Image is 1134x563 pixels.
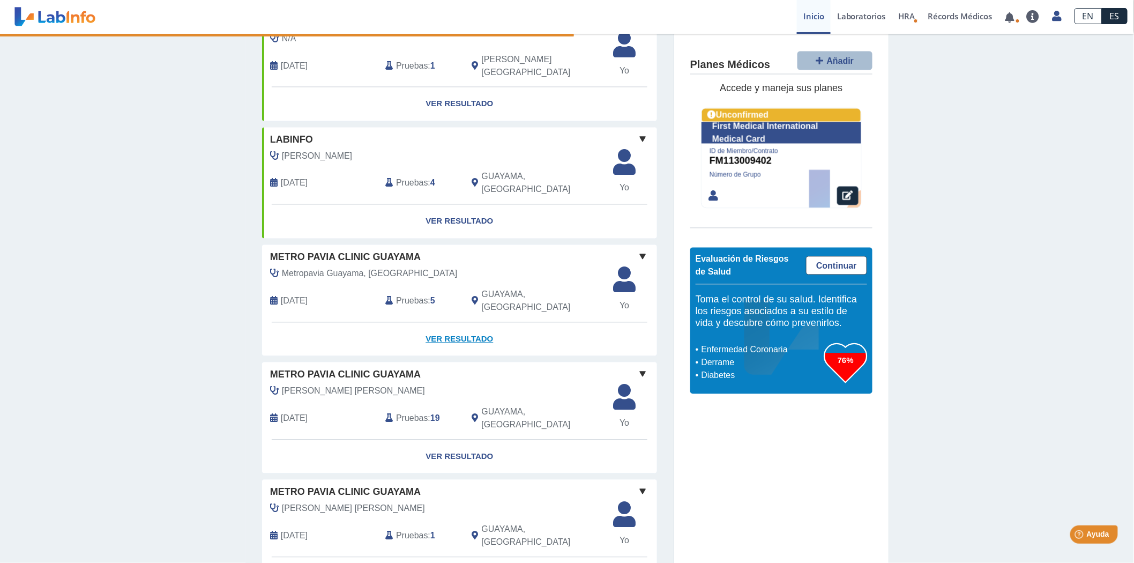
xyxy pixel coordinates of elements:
[430,179,435,188] b: 4
[797,51,872,70] button: Añadir
[1102,8,1128,24] a: ES
[1039,521,1122,551] iframe: Help widget launcher
[607,535,642,547] span: Yo
[430,414,440,423] b: 19
[430,297,435,306] b: 5
[396,412,428,425] span: Pruebas
[396,60,428,72] span: Pruebas
[262,87,657,121] a: Ver Resultado
[698,343,824,356] li: Enfermedad Coronaria
[899,11,915,21] span: HRA
[482,171,600,196] span: GUAYAMA, PR
[396,530,428,543] span: Pruebas
[696,294,867,329] h5: Toma el control de su salud. Identifica los riesgos asociados a su estilo de vida y descubre cómo...
[377,288,464,314] div: :
[377,523,464,549] div: :
[282,150,352,163] span: Santiago, Miguel
[262,205,657,239] a: Ver Resultado
[607,64,642,77] span: Yo
[270,485,421,500] span: Metro Pavia Clinic Guayama
[698,356,824,369] li: Derrame
[607,300,642,313] span: Yo
[482,53,600,79] span: Salinas, PR
[262,440,657,474] a: Ver Resultado
[698,369,824,382] li: Diabetes
[270,250,421,265] span: Metro Pavia Clinic Guayama
[607,182,642,195] span: Yo
[482,288,600,314] span: GUAYAMA, PR
[696,254,789,276] span: Evaluación de Riesgos de Salud
[816,261,857,270] span: Continuar
[430,531,435,540] b: 1
[1075,8,1102,24] a: EN
[281,412,308,425] span: 2025-04-05
[720,83,842,94] span: Accede y maneja sus planes
[824,353,867,367] h3: 76%
[282,32,296,45] span: N/A
[396,177,428,190] span: Pruebas
[270,133,313,147] span: labinfo
[281,177,308,190] span: 2020-10-24
[377,171,464,196] div: :
[690,58,770,71] h4: Planes Médicos
[281,530,308,543] span: 2025-03-13
[281,295,308,308] span: 2025-08-25
[430,61,435,70] b: 1
[377,53,464,79] div: :
[607,417,642,430] span: Yo
[270,368,421,382] span: Metro Pavia Clinic Guayama
[482,523,600,549] span: GUAYAMA, PR
[377,406,464,432] div: :
[282,268,457,280] span: Metropavia Guayama, Laboratori
[396,295,428,308] span: Pruebas
[262,323,657,357] a: Ver Resultado
[482,406,600,432] span: GUAYAMA, PR
[282,385,425,398] span: Santiago Vega, Miguel
[806,256,867,275] a: Continuar
[281,60,308,72] span: 2021-01-11
[282,502,425,515] span: Santiago Diaz, Arnaldo
[827,56,854,65] span: Añadir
